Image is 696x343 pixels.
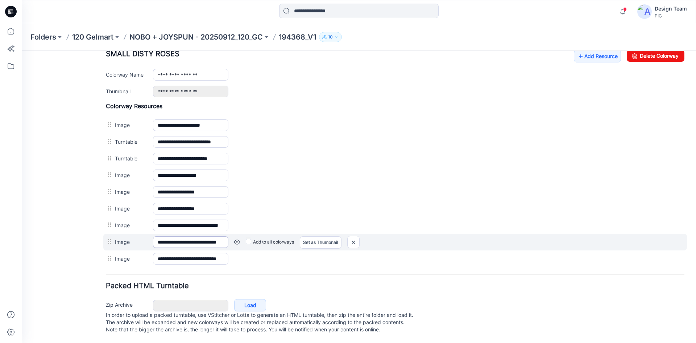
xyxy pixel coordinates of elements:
[224,187,229,191] input: Add to all colorways
[224,185,272,197] label: Add to all colorways
[84,36,124,44] label: Thumbnail
[637,4,652,19] img: avatar
[93,120,124,128] label: Image
[129,32,263,42] a: NOBO + JOYSPUN - 20250912_120_GC
[93,154,124,162] label: Image
[84,52,663,59] h4: Colorway Resources
[22,51,696,343] iframe: edit-style
[84,261,663,282] p: In order to upload a packed turntable, use VStitcher or Lotta to generate an HTML turntable, then...
[30,32,56,42] a: Folders
[93,103,124,111] label: Turntable
[93,70,124,78] label: Image
[655,4,687,13] div: Design Team
[93,87,124,95] label: Turntable
[84,20,124,28] label: Colorway Name
[212,248,244,261] a: Load
[84,232,663,238] h4: Packed HTML Turntable
[655,13,687,19] div: PIC
[93,187,124,195] label: Image
[328,33,333,41] p: 10
[72,32,113,42] a: 120 Gelmart
[279,32,316,42] p: 194368_V1
[84,250,124,258] label: Zip Archive
[93,204,124,212] label: Image
[319,32,342,42] button: 10
[278,185,320,198] a: Set as Thumbnail
[326,185,337,197] img: close-btn.svg
[93,170,124,178] label: Image
[93,137,124,145] label: Image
